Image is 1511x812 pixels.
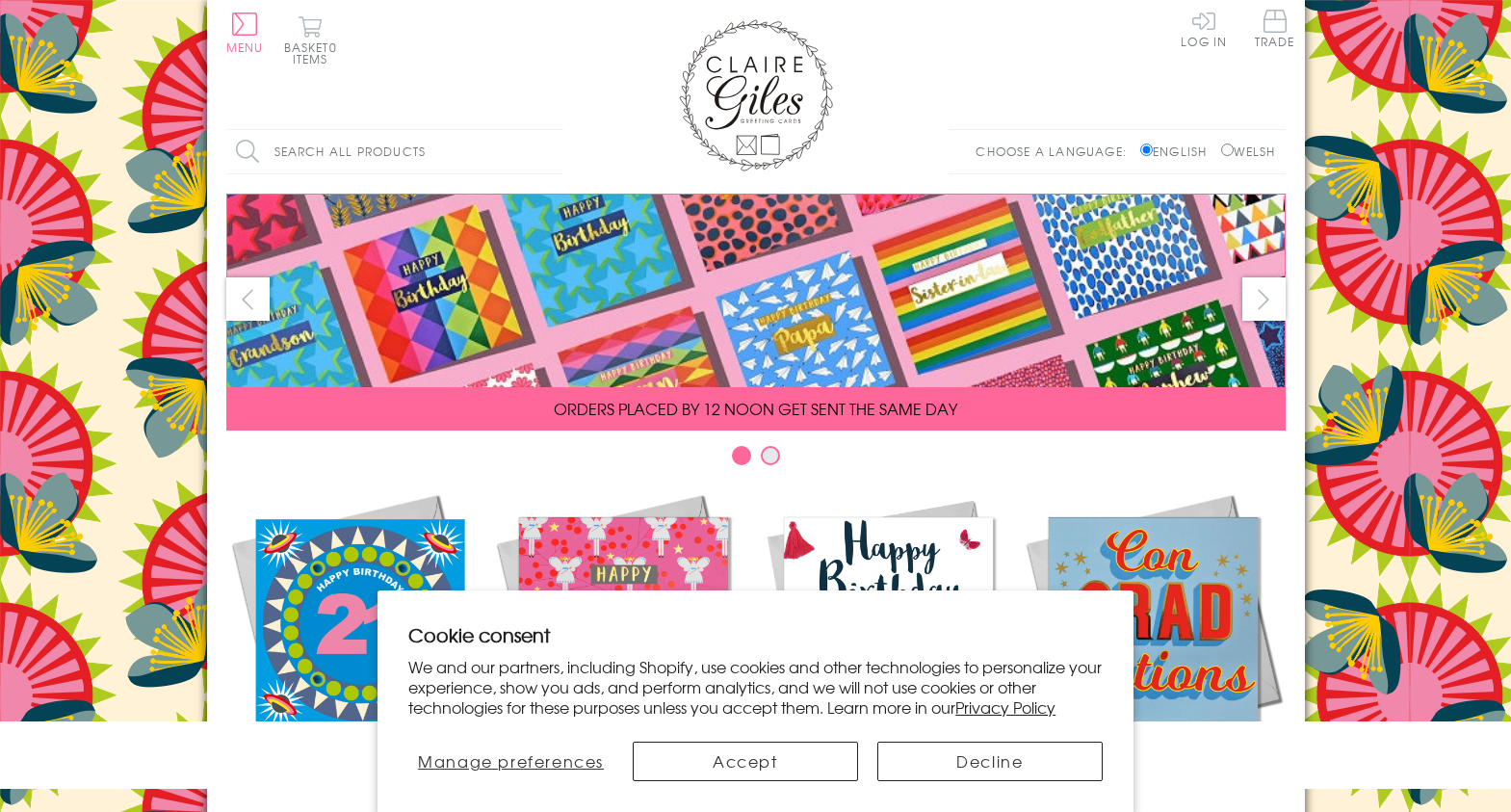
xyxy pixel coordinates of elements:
a: Log In [1181,10,1227,47]
span: 0 items [293,39,337,67]
h2: Cookie consent [408,621,1103,648]
input: English [1140,144,1153,156]
input: Welsh [1221,144,1234,156]
button: prev [226,277,270,321]
button: Carousel Page 2 [761,446,780,465]
a: Privacy Policy [955,695,1055,719]
button: Basket0 items [284,15,337,65]
span: Manage preferences [418,749,604,773]
label: English [1140,143,1216,160]
a: Trade [1255,10,1295,51]
span: Trade [1255,10,1295,47]
span: ORDERS PLACED BY 12 NOON GET SENT THE SAME DAY [554,397,957,420]
label: Welsh [1221,143,1276,160]
button: Manage preferences [408,742,613,781]
button: Carousel Page 1 (Current Slide) [732,446,751,465]
a: Birthdays [756,489,1021,792]
img: Claire Giles Greetings Cards [679,19,833,171]
button: next [1242,277,1286,321]
button: Menu [226,13,264,53]
div: Carousel Pagination [226,445,1286,475]
input: Search [544,130,563,173]
a: New Releases [226,489,491,792]
p: We and our partners, including Shopify, use cookies and other technologies to personalize your ex... [408,657,1103,717]
input: Search all products [226,130,563,173]
p: Choose a language: [976,143,1136,160]
a: Academic [1021,489,1286,792]
button: Decline [877,742,1103,781]
a: Christmas [491,489,756,792]
span: Menu [226,39,264,56]
button: Accept [633,742,858,781]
